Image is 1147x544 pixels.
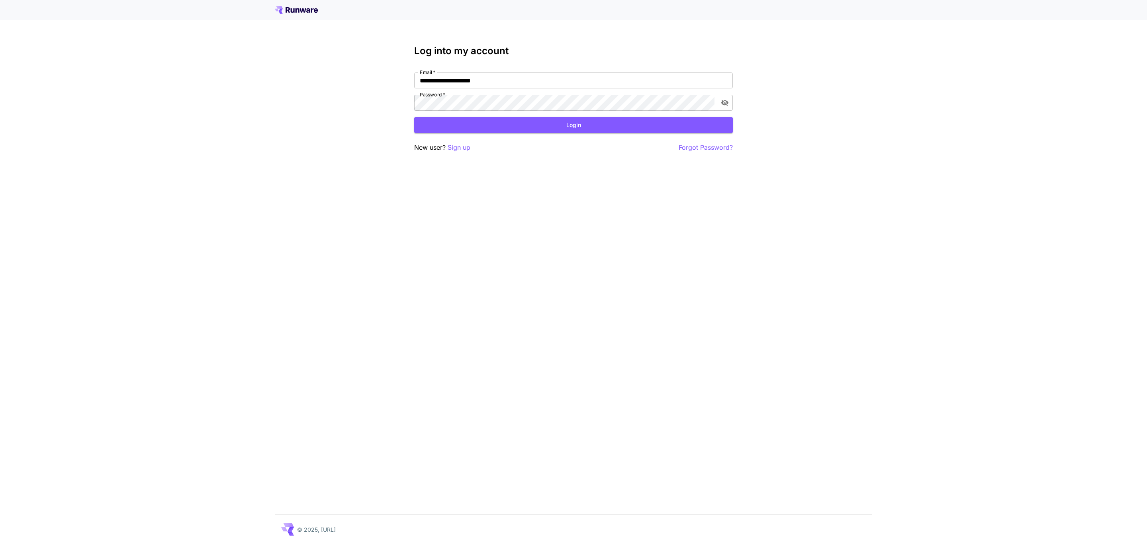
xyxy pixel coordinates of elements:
h3: Log into my account [414,45,733,57]
button: Forgot Password? [679,143,733,153]
button: toggle password visibility [718,96,732,110]
button: Sign up [448,143,470,153]
p: © 2025, [URL] [297,525,336,534]
button: Login [414,117,733,133]
label: Email [420,69,435,76]
p: New user? [414,143,470,153]
label: Password [420,91,445,98]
